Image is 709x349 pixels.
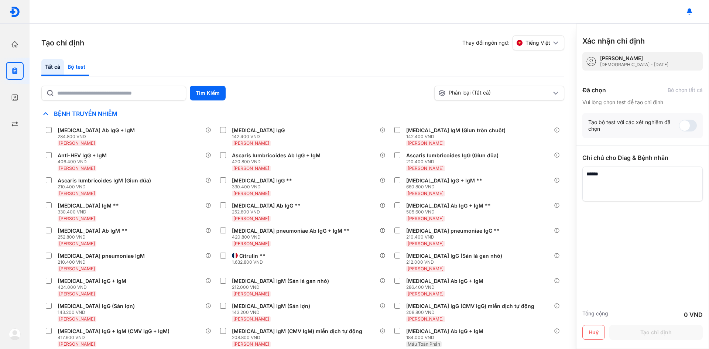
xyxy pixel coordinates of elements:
span: Tiếng Việt [525,40,550,46]
div: Bộ test [64,59,89,76]
span: [PERSON_NAME] [233,291,269,297]
span: [PERSON_NAME] [233,341,269,347]
div: [MEDICAL_DATA] pneumoniae IgM [58,253,145,259]
span: Máu Toàn Phần [408,341,440,347]
div: Bỏ chọn tất cả [668,87,703,93]
div: [PERSON_NAME] [600,55,668,62]
div: Thay đổi ngôn ngữ: [462,35,564,50]
div: 208.800 VND [406,309,537,315]
div: 1.632.800 VND [232,259,268,265]
span: [PERSON_NAME] [233,241,269,246]
span: [PERSON_NAME] [59,316,95,322]
span: [PERSON_NAME] [59,291,95,297]
div: [MEDICAL_DATA] pneumoniae Ab IgG + IgM ** [232,227,350,234]
div: 212.000 VND [232,284,332,290]
div: [MEDICAL_DATA] IgM (Sán lá gan nhỏ) [232,278,329,284]
span: [PERSON_NAME] [233,191,269,196]
div: 210.400 VND [58,184,154,190]
div: 142.400 VND [232,134,288,140]
div: [MEDICAL_DATA] IgM ** [58,202,119,209]
span: [PERSON_NAME] [408,140,443,146]
div: [MEDICAL_DATA] IgG + IgM (CMV IgG + IgM) [58,328,169,335]
div: 252.800 VND [232,209,304,215]
div: [MEDICAL_DATA] IgG (Sán lá gan nhỏ) [406,253,502,259]
span: [PERSON_NAME] [233,165,269,171]
div: 330.400 VND [58,209,122,215]
h3: Xác nhận chỉ định [582,36,645,46]
div: 284.800 VND [58,134,138,140]
div: [MEDICAL_DATA] IgM (Giun tròn chuột) [406,127,506,134]
div: Tất cả [41,59,64,76]
div: Ascaris lumbricoides Ab IgG + IgM [232,152,321,159]
span: [PERSON_NAME] [408,191,443,196]
div: 420.800 VND [232,234,353,240]
div: Tạo bộ test với các xét nghiệm đã chọn [588,119,679,132]
div: [MEDICAL_DATA] IgM (CMV IgM) miễn dịch tự động [232,328,362,335]
img: logo [9,328,21,340]
div: Ascaris lumbricoides IgG (Giun đũa) [406,152,499,159]
span: [PERSON_NAME] [408,165,443,171]
span: [PERSON_NAME] [408,291,443,297]
span: [PERSON_NAME] [408,241,443,246]
div: [MEDICAL_DATA] Ab IgG + IgM [406,328,483,335]
div: 286.400 VND [406,284,486,290]
div: [MEDICAL_DATA] IgG [232,127,285,134]
div: [DEMOGRAPHIC_DATA] - [DATE] [600,62,668,68]
div: Phân loại (Tất cả) [438,89,551,97]
div: [MEDICAL_DATA] IgG (CMV IgG) miễn dịch tự động [406,303,534,309]
span: [PERSON_NAME] [233,316,269,322]
button: Tìm Kiếm [190,86,226,100]
span: [PERSON_NAME] [59,341,95,347]
span: [PERSON_NAME] [59,216,95,221]
span: [PERSON_NAME] [408,266,443,271]
span: [PERSON_NAME] [233,140,269,146]
span: [PERSON_NAME] [408,316,443,322]
div: 210.400 VND [406,159,501,165]
div: 252.800 VND [58,234,130,240]
span: [PERSON_NAME] [59,191,95,196]
div: [MEDICAL_DATA] IgM (Sán lợn) [232,303,310,309]
div: 143.200 VND [58,309,138,315]
div: [MEDICAL_DATA] IgG + IgM ** [406,177,482,184]
span: [PERSON_NAME] [233,216,269,221]
img: logo [9,6,20,17]
div: [MEDICAL_DATA] Ab IgG + IgM [406,278,483,284]
div: 330.400 VND [232,184,295,190]
span: [PERSON_NAME] [59,140,95,146]
h3: Tạo chỉ định [41,38,84,48]
div: 424.000 VND [58,284,129,290]
div: [MEDICAL_DATA] IgG ** [232,177,292,184]
div: Tổng cộng [582,310,608,319]
div: 142.400 VND [406,134,508,140]
span: [PERSON_NAME] [59,165,95,171]
button: Huỷ [582,325,605,340]
div: Vui lòng chọn test để tạo chỉ định [582,99,703,106]
span: [PERSON_NAME] [59,266,95,271]
div: 210.400 VND [58,259,148,265]
div: [MEDICAL_DATA] IgG + IgM [58,278,126,284]
div: [MEDICAL_DATA] Ab IgG + IgM ** [406,202,491,209]
div: [MEDICAL_DATA] IgG (Sán lợn) [58,303,135,309]
div: Citrulin ** [239,253,266,259]
div: Ascaris lumbricoides IgM (Giun đũa) [58,177,151,184]
div: 660.800 VND [406,184,485,190]
div: [MEDICAL_DATA] Ab IgM ** [58,227,127,234]
div: Ghi chú cho Diag & Bệnh nhân [582,153,703,162]
div: 212.000 VND [406,259,505,265]
div: 0 VND [684,310,703,319]
div: 420.800 VND [232,159,323,165]
div: Đã chọn [582,86,606,95]
div: [MEDICAL_DATA] Ab IgG + IgM [58,127,135,134]
button: Tạo chỉ định [609,325,703,340]
div: 184.000 VND [406,335,486,341]
div: 505.600 VND [406,209,494,215]
div: Anti-HEV IgG + IgM [58,152,107,159]
div: 417.600 VND [58,335,172,341]
span: Bệnh Truyền Nhiễm [50,110,121,117]
span: [PERSON_NAME] [408,216,443,221]
div: 208.800 VND [232,335,365,341]
div: [MEDICAL_DATA] pneumoniae IgG ** [406,227,500,234]
div: [MEDICAL_DATA] Ab IgG ** [232,202,301,209]
div: 143.200 VND [232,309,313,315]
span: [PERSON_NAME] [59,241,95,246]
